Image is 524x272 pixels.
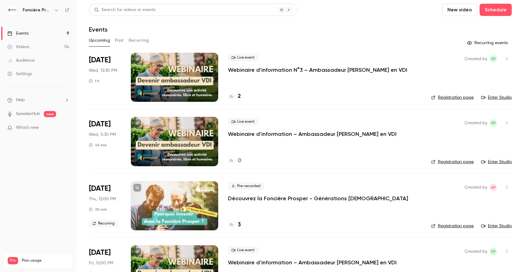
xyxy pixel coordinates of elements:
img: Foncière Prosper [8,5,17,15]
iframe: Noticeable Trigger [62,125,69,131]
h4: 2 [238,92,241,101]
a: Enter Studio [481,159,512,165]
a: 2 [228,92,241,101]
div: Search for videos or events [94,7,155,13]
a: Webinaire d’information N°3 – Ambassadeur [PERSON_NAME] en VDI [228,66,407,74]
li: help-dropdown-opener [7,97,69,103]
span: Live event [228,247,258,254]
span: [DATE] [89,248,111,258]
a: Découvrez la Foncière Prosper - Générations [DEMOGRAPHIC_DATA] [228,195,408,202]
span: Thu, 12:00 PM [89,196,116,202]
span: Fri, 12:00 PM [89,260,113,266]
div: Sep 3 Wed, 5:30 PM (Europe/Paris) [89,117,121,166]
a: SpeakerHub [16,111,40,117]
div: 30 min [89,207,107,212]
span: Recurring [89,220,118,227]
h4: 0 [238,157,241,165]
span: Pro [8,257,18,264]
span: VP [491,119,496,127]
div: 1 h [89,79,99,83]
span: [DATE] [89,119,111,129]
button: Upcoming [89,36,110,45]
span: Live event [228,118,258,125]
span: Help [16,97,25,103]
div: Audience [7,57,35,63]
span: Wed, 5:30 PM [89,132,116,138]
span: Created by [465,119,487,127]
a: 3 [228,221,241,229]
div: 45 min [89,143,107,147]
button: Schedule [480,4,512,16]
span: [DATE] [89,55,111,65]
a: Webinaire d’information – Ambassadeur [PERSON_NAME] en VDI [228,130,397,138]
div: Sep 3 Wed, 12:30 PM (Europe/Paris) [89,53,121,102]
button: Recurring [129,36,149,45]
h1: Events [89,26,108,33]
button: Past [115,36,124,45]
span: VP [491,55,496,63]
span: Victor Perrazi [490,248,497,255]
h6: Foncière Prosper [23,7,51,13]
a: Registration page [431,223,474,229]
span: [DATE] [89,184,111,193]
a: Webinaire d’information – Ambassadeur [PERSON_NAME] en VDI [228,259,397,266]
div: Events [7,30,28,36]
span: Pre-recorded [228,182,264,190]
span: Anthony PIQUET [490,184,497,191]
span: What's new [16,125,39,131]
span: VP [491,248,496,255]
span: Created by [465,248,487,255]
span: Victor Perrazi [490,55,497,63]
span: Wed, 12:30 PM [89,67,117,74]
span: new [44,111,56,117]
a: Enter Studio [481,94,512,101]
div: Sep 4 Thu, 12:00 PM (Europe/Paris) [89,181,121,230]
span: Live event [228,54,258,61]
span: AP [491,184,496,191]
div: Settings [7,71,32,77]
a: 0 [228,157,241,165]
a: Enter Studio [481,223,512,229]
span: Plan usage [22,258,69,263]
span: Created by [465,184,487,191]
button: Recurring events [464,38,512,48]
span: Created by [465,55,487,63]
h4: 3 [238,221,241,229]
div: Videos [7,44,29,50]
a: Registration page [431,159,474,165]
a: Registration page [431,94,474,101]
span: Victor Perrazi [490,119,497,127]
button: New video [442,4,477,16]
